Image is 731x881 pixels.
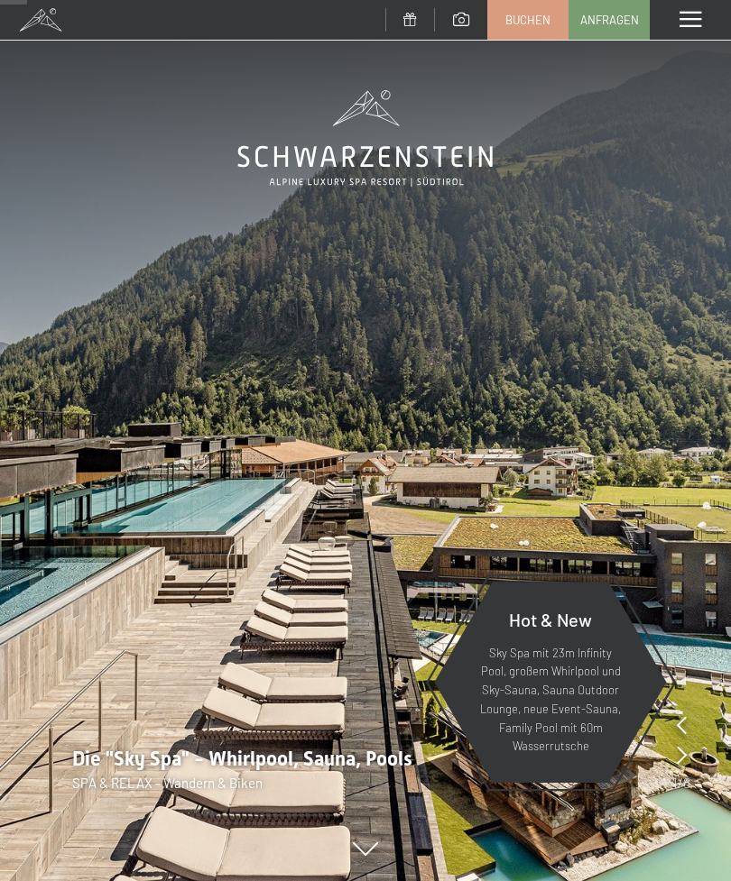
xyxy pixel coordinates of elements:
[488,1,568,39] a: Buchen
[569,1,649,39] a: Anfragen
[505,12,551,28] span: Buchen
[433,581,668,784] a: Hot & New Sky Spa mit 23m Infinity Pool, großem Whirlpool und Sky-Sauna, Sauna Outdoor Lounge, ne...
[683,773,690,793] span: 8
[509,609,592,630] span: Hot & New
[672,773,678,793] span: 1
[478,644,623,757] p: Sky Spa mit 23m Infinity Pool, großem Whirlpool und Sky-Sauna, Sauna Outdoor Lounge, neue Event-S...
[678,773,683,793] span: /
[72,748,412,770] span: Die "Sky Spa" - Whirlpool, Sauna, Pools
[580,12,639,28] span: Anfragen
[72,775,263,791] span: SPA & RELAX - Wandern & Biken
